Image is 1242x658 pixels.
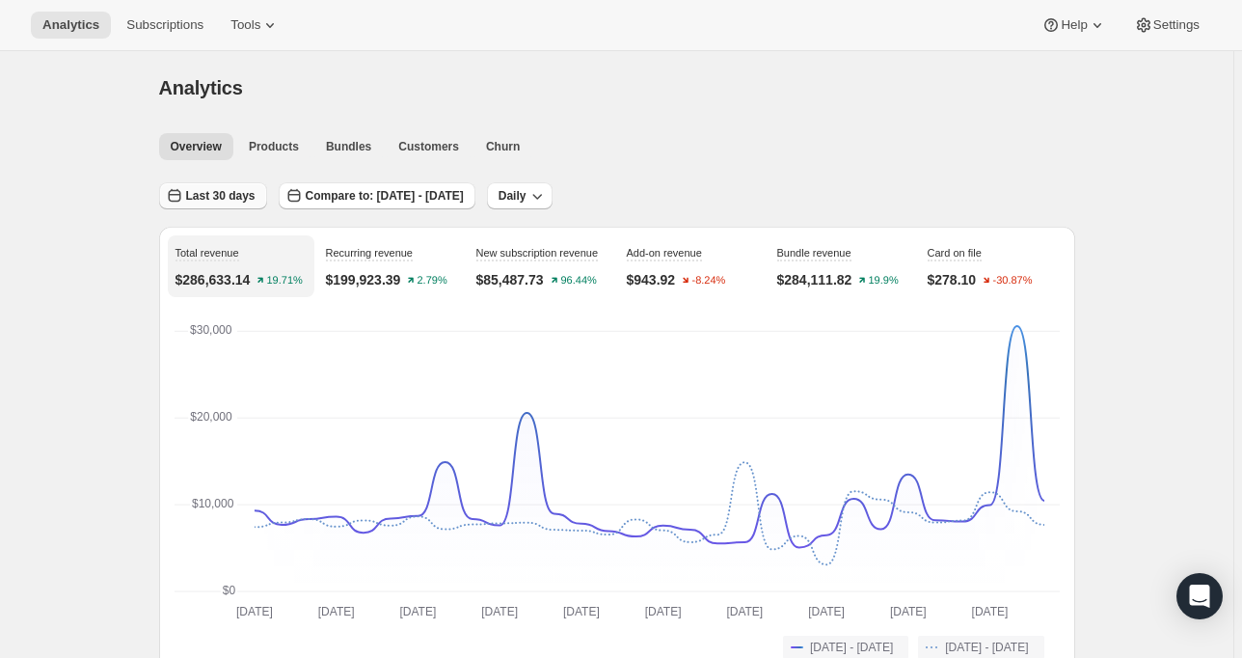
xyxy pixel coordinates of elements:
[399,605,436,618] text: [DATE]
[1176,573,1223,619] div: Open Intercom Messenger
[476,270,544,289] p: $85,487.73
[279,182,475,209] button: Compare to: [DATE] - [DATE]
[487,182,553,209] button: Daily
[562,605,599,618] text: [DATE]
[190,410,232,424] text: $20,000
[222,584,235,597] text: $0
[777,247,851,259] span: Bundle revenue
[627,270,676,289] p: $943.92
[476,247,599,259] span: New subscription revenue
[31,12,111,39] button: Analytics
[159,182,267,209] button: Last 30 days
[186,188,256,204] span: Last 30 days
[126,17,203,33] span: Subscriptions
[190,323,232,337] text: $30,000
[317,605,354,618] text: [DATE]
[175,270,251,289] p: $286,633.14
[418,275,447,287] text: 2.79%
[1153,17,1200,33] span: Settings
[42,17,99,33] span: Analytics
[306,188,464,204] span: Compare to: [DATE] - [DATE]
[499,188,526,204] span: Daily
[219,12,291,39] button: Tools
[810,640,893,655] span: [DATE] - [DATE]
[627,247,702,259] span: Add-on revenue
[777,270,852,289] p: $284,111.82
[808,605,845,618] text: [DATE]
[267,275,304,287] text: 19.71%
[326,139,371,154] span: Bundles
[928,247,982,259] span: Card on file
[481,605,518,618] text: [DATE]
[230,17,260,33] span: Tools
[326,247,414,259] span: Recurring revenue
[171,139,222,154] span: Overview
[486,139,520,154] span: Churn
[928,270,977,289] p: $278.10
[971,605,1008,618] text: [DATE]
[889,605,926,618] text: [DATE]
[945,640,1028,655] span: [DATE] - [DATE]
[1030,12,1118,39] button: Help
[159,77,243,98] span: Analytics
[192,497,234,510] text: $10,000
[115,12,215,39] button: Subscriptions
[993,275,1033,287] text: -30.87%
[644,605,681,618] text: [DATE]
[236,605,273,618] text: [DATE]
[1061,17,1087,33] span: Help
[175,247,239,259] span: Total revenue
[326,270,401,289] p: $199,923.39
[869,275,899,287] text: 19.9%
[1122,12,1211,39] button: Settings
[398,139,459,154] span: Customers
[560,275,597,287] text: 96.44%
[692,275,726,287] text: -8.24%
[726,605,763,618] text: [DATE]
[249,139,299,154] span: Products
